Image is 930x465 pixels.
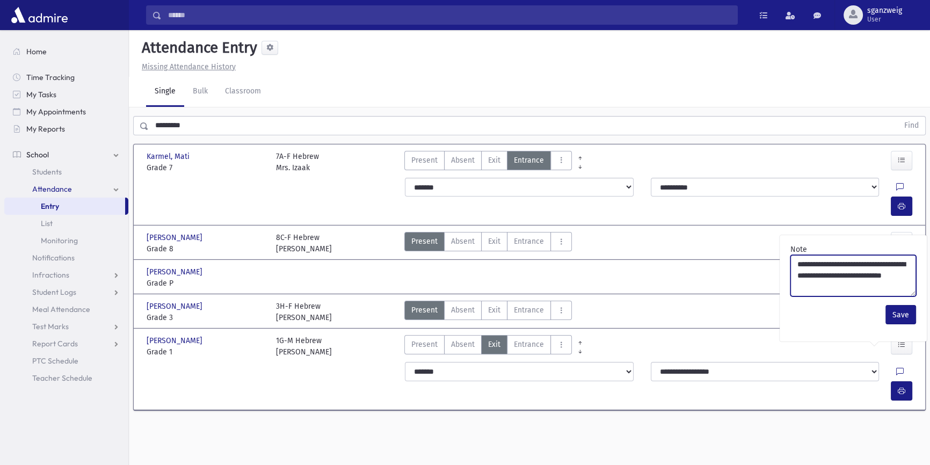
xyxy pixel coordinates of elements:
[488,236,500,247] span: Exit
[276,335,332,358] div: 1G-M Hebrew [PERSON_NAME]
[411,339,438,350] span: Present
[411,155,438,166] span: Present
[41,201,59,211] span: Entry
[137,39,257,57] h5: Attendance Entry
[32,253,75,263] span: Notifications
[32,304,90,314] span: Meal Attendance
[514,304,544,316] span: Entrance
[4,103,128,120] a: My Appointments
[137,62,236,71] a: Missing Attendance History
[451,155,475,166] span: Absent
[451,304,475,316] span: Absent
[147,243,265,255] span: Grade 8
[404,151,572,173] div: AttTypes
[4,266,128,284] a: Infractions
[404,301,572,323] div: AttTypes
[147,162,265,173] span: Grade 7
[514,339,544,350] span: Entrance
[4,335,128,352] a: Report Cards
[4,120,128,137] a: My Reports
[411,236,438,247] span: Present
[32,356,78,366] span: PTC Schedule
[4,43,128,60] a: Home
[26,47,47,56] span: Home
[147,335,205,346] span: [PERSON_NAME]
[4,352,128,369] a: PTC Schedule
[32,167,62,177] span: Students
[404,232,572,255] div: AttTypes
[4,180,128,198] a: Attendance
[4,369,128,387] a: Teacher Schedule
[26,107,86,117] span: My Appointments
[790,244,807,255] label: Note
[4,86,128,103] a: My Tasks
[4,69,128,86] a: Time Tracking
[32,339,78,348] span: Report Cards
[26,124,65,134] span: My Reports
[867,6,902,15] span: sganzweig
[147,232,205,243] span: [PERSON_NAME]
[4,146,128,163] a: School
[32,322,69,331] span: Test Marks
[885,305,916,324] button: Save
[4,284,128,301] a: Student Logs
[488,155,500,166] span: Exit
[451,339,475,350] span: Absent
[488,339,500,350] span: Exit
[147,346,265,358] span: Grade 1
[276,232,332,255] div: 8C-F Hebrew [PERSON_NAME]
[4,163,128,180] a: Students
[147,266,205,278] span: [PERSON_NAME]
[32,287,76,297] span: Student Logs
[32,373,92,383] span: Teacher Schedule
[404,335,572,358] div: AttTypes
[41,236,78,245] span: Monitoring
[147,278,265,289] span: Grade P
[4,249,128,266] a: Notifications
[26,72,75,82] span: Time Tracking
[4,301,128,318] a: Meal Attendance
[898,117,925,135] button: Find
[514,236,544,247] span: Entrance
[216,77,270,107] a: Classroom
[4,198,125,215] a: Entry
[32,184,72,194] span: Attendance
[41,219,53,228] span: List
[26,150,49,159] span: School
[276,151,319,173] div: 7A-F Hebrew Mrs. Izaak
[146,77,184,107] a: Single
[4,215,128,232] a: List
[32,270,69,280] span: Infractions
[147,301,205,312] span: [PERSON_NAME]
[26,90,56,99] span: My Tasks
[184,77,216,107] a: Bulk
[514,155,544,166] span: Entrance
[4,318,128,335] a: Test Marks
[147,312,265,323] span: Grade 3
[451,236,475,247] span: Absent
[276,301,332,323] div: 3H-F Hebrew [PERSON_NAME]
[4,232,128,249] a: Monitoring
[142,62,236,71] u: Missing Attendance History
[488,304,500,316] span: Exit
[9,4,70,26] img: AdmirePro
[162,5,737,25] input: Search
[411,304,438,316] span: Present
[147,151,192,162] span: Karmel, Mati
[867,15,902,24] span: User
